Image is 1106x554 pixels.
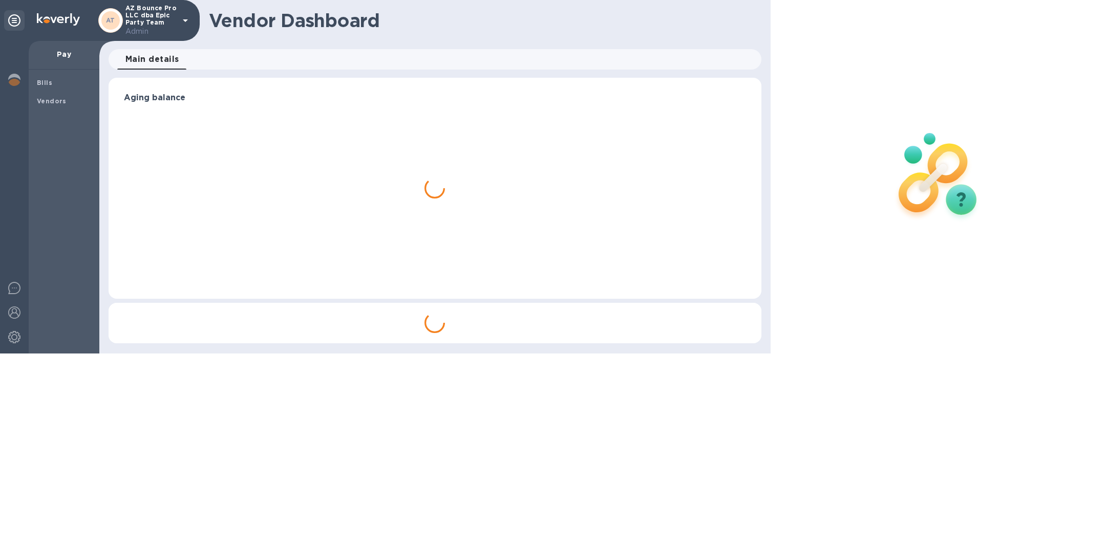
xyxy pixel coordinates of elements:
[106,16,115,24] b: AT
[37,79,52,86] b: Bills
[37,97,67,105] b: Vendors
[125,5,177,37] p: AZ Bounce Pro LLC dba Epic Party Team
[37,49,91,59] p: Pay
[4,10,25,31] div: Unpin categories
[125,26,177,37] p: Admin
[37,13,80,26] img: Logo
[209,10,754,31] h1: Vendor Dashboard
[125,52,179,67] span: Main details
[124,93,746,103] h3: Aging balance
